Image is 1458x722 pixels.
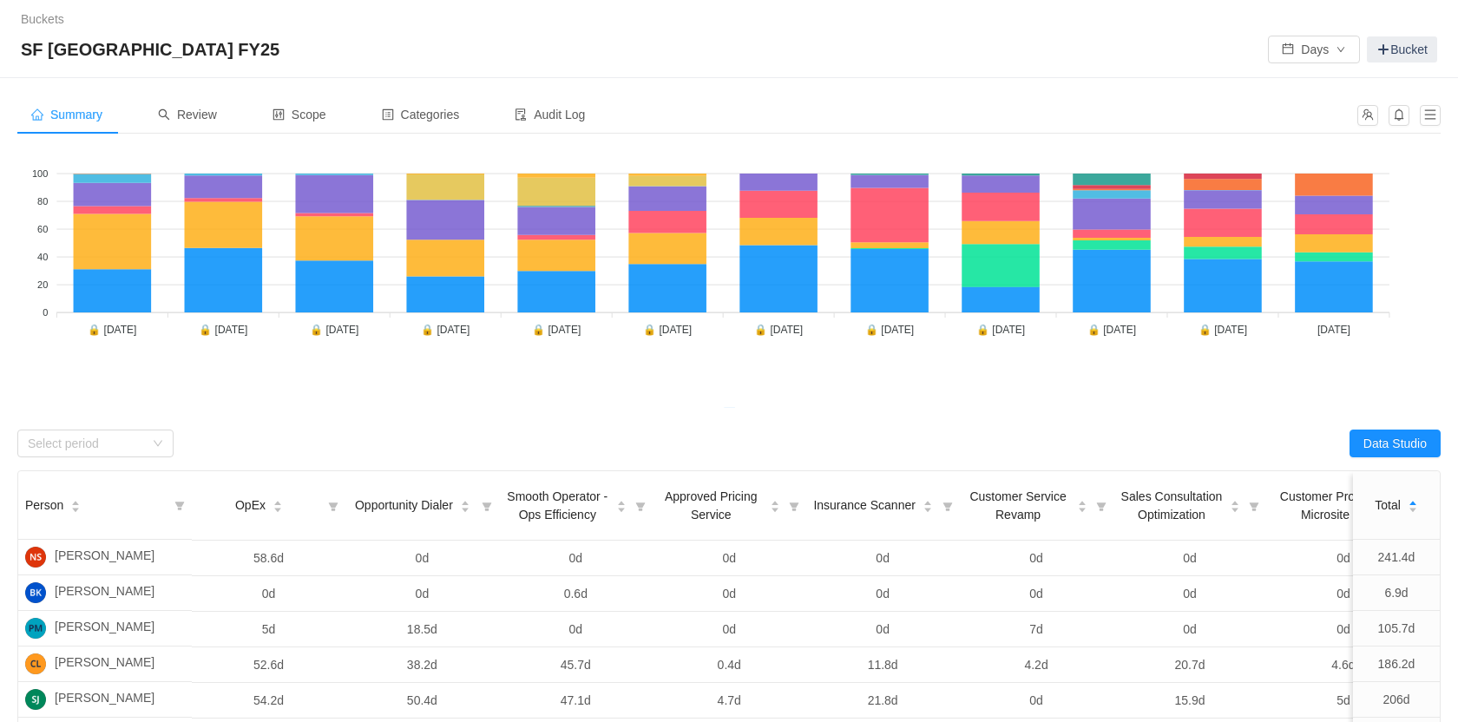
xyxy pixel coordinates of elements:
i: icon: caret-up [1408,498,1417,503]
td: 0d [345,576,499,612]
span: Sales Consultation Optimization [1120,488,1224,524]
div: Sort [70,498,81,510]
tspan: 0 [43,307,48,318]
i: icon: home [31,108,43,121]
tspan: 🔒 [DATE] [976,323,1025,336]
tspan: 🔒 [DATE] [421,323,470,336]
div: Sort [1077,498,1087,510]
span: Person [25,496,63,515]
a: Buckets [21,12,64,26]
span: Customer Profile Microsite [1273,488,1376,524]
tspan: 40 [37,252,48,262]
a: Bucket [1367,36,1437,62]
i: icon: audit [515,108,527,121]
td: 50.4d [345,683,499,719]
i: icon: caret-up [923,499,932,504]
tspan: 60 [37,224,48,234]
span: Review [158,108,217,121]
td: 0d [960,576,1113,612]
td: 54.2d [192,683,345,719]
td: 0d [806,541,960,576]
td: 18.5d [345,612,499,647]
button: Data Studio [1350,430,1441,457]
tspan: [DATE] [1317,324,1350,336]
td: 0d [1113,612,1267,647]
span: [PERSON_NAME] [55,689,154,710]
i: icon: caret-down [1408,505,1417,510]
td: 38.2d [345,647,499,683]
span: [PERSON_NAME] [55,547,154,568]
i: icon: caret-down [616,505,626,510]
div: Sort [1230,498,1240,510]
td: 20.7d [1113,647,1267,683]
i: icon: down [153,438,163,450]
i: icon: caret-down [273,505,282,510]
i: icon: caret-up [1231,499,1240,504]
td: 206d [1353,682,1440,718]
div: Sort [770,498,780,510]
span: Smooth Operator - Ops Efficiency [506,488,609,524]
img: SJ [25,689,46,710]
td: 4.2d [960,647,1113,683]
td: 5d [192,612,345,647]
td: 0.6d [499,576,653,612]
i: icon: caret-down [1231,505,1240,510]
div: Select period [28,435,144,452]
i: icon: caret-up [273,499,282,504]
td: 0d [653,612,806,647]
i: icon: profile [382,108,394,121]
td: 0d [806,612,960,647]
button: icon: team [1357,105,1378,126]
td: 15.9d [1113,683,1267,719]
div: Sort [923,498,933,510]
td: 0d [192,576,345,612]
i: icon: caret-up [770,499,779,504]
td: 7d [960,612,1113,647]
td: 0d [1113,576,1267,612]
i: icon: caret-up [616,499,626,504]
i: icon: caret-down [923,505,932,510]
img: CL [25,653,46,674]
span: [PERSON_NAME] [55,582,154,603]
tspan: 100 [32,168,48,179]
td: 5d [1266,683,1420,719]
img: BK [25,582,46,603]
i: icon: caret-down [460,505,470,510]
img: NS [25,547,46,568]
i: icon: filter [782,471,806,540]
td: 0d [345,541,499,576]
span: Summary [31,108,102,121]
div: Sort [273,498,283,510]
i: icon: control [273,108,285,121]
td: 0d [1113,541,1267,576]
td: 186.2d [1353,647,1440,682]
tspan: 🔒 [DATE] [1199,323,1247,336]
span: SF [GEOGRAPHIC_DATA] FY25 [21,36,290,63]
i: icon: filter [321,471,345,540]
td: 0d [653,541,806,576]
td: 11.8d [806,647,960,683]
span: Insurance Scanner [813,496,916,515]
button: icon: bell [1389,105,1409,126]
span: Scope [273,108,326,121]
span: Opportunity Dialer [355,496,453,515]
span: [PERSON_NAME] [55,618,154,639]
td: 6.9d [1353,575,1440,611]
td: 0d [653,576,806,612]
i: icon: filter [475,471,499,540]
i: icon: filter [628,471,653,540]
i: icon: caret-up [71,498,81,503]
tspan: 80 [37,196,48,207]
td: 0d [806,576,960,612]
span: Customer Service Revamp [967,488,1070,524]
td: 0.4d [653,647,806,683]
span: OpEx [235,496,266,515]
td: 0d [960,683,1113,719]
td: 105.7d [1353,611,1440,647]
td: 47.1d [499,683,653,719]
td: 45.7d [499,647,653,683]
td: 0d [1266,612,1420,647]
tspan: 🔒 [DATE] [88,323,136,336]
td: 21.8d [806,683,960,719]
td: 4.6d [1266,647,1420,683]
